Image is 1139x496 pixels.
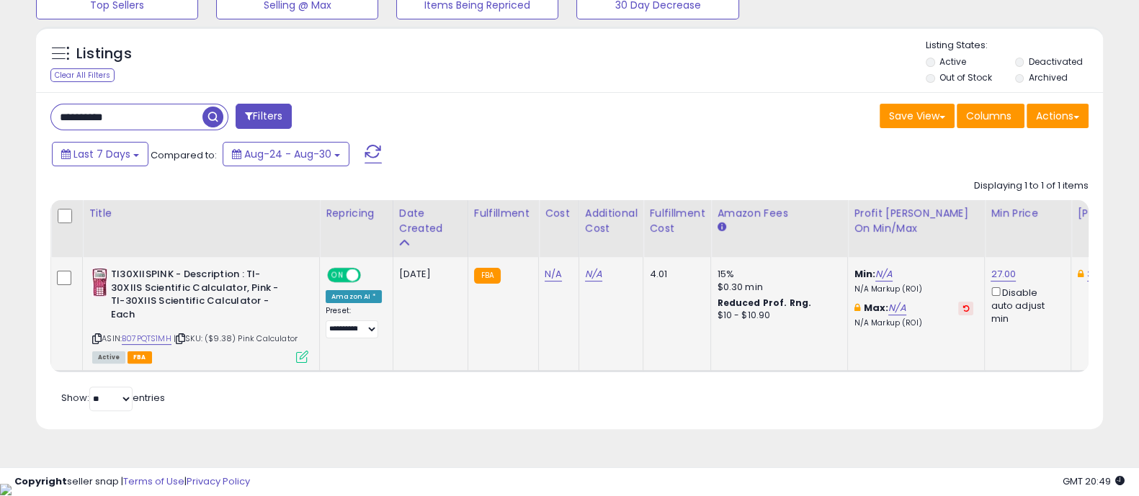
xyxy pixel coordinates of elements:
span: | SKU: ($9.38) Pink Calculator [174,333,298,344]
div: $10 - $10.90 [717,310,836,322]
div: Clear All Filters [50,68,115,82]
label: Archived [1028,71,1067,84]
div: $0.30 min [717,281,836,294]
p: Listing States: [926,39,1103,53]
div: [DATE] [399,268,457,281]
a: 32.99 [1087,267,1113,281]
a: N/A [875,267,893,281]
span: OFF [359,269,382,281]
span: Show: entries [61,391,165,405]
a: Terms of Use [123,474,184,488]
div: Displaying 1 to 1 of 1 items [974,179,1089,193]
button: Aug-24 - Aug-30 [223,142,349,166]
div: Additional Cost [585,206,638,236]
small: FBA [474,268,501,284]
span: 2025-09-7 20:49 GMT [1063,474,1125,488]
div: Amazon AI * [326,290,382,303]
a: B07PQTS1MH [122,333,171,345]
div: Title [89,206,313,221]
button: Save View [880,104,955,128]
h5: Listings [76,44,132,64]
label: Deactivated [1028,55,1082,68]
span: Compared to: [151,148,217,162]
button: Filters [236,104,292,129]
div: Amazon Fees [717,206,841,221]
a: N/A [888,301,906,315]
p: N/A Markup (ROI) [854,284,973,294]
b: TI30XIISPINK - Description : TI-30XIIS Scientific Calculator, Pink - TI-30XIIS Scientific Calcula... [111,268,286,325]
a: N/A [545,267,562,281]
div: 4.01 [649,268,700,281]
small: Amazon Fees. [717,221,725,234]
span: Aug-24 - Aug-30 [244,147,331,161]
div: Date Created [399,206,462,236]
div: ASIN: [92,268,308,361]
a: N/A [585,267,602,281]
div: Repricing [326,206,387,221]
span: FBA [128,351,152,364]
a: Privacy Policy [187,474,250,488]
div: Fulfillment Cost [649,206,705,236]
button: Last 7 Days [52,142,148,166]
button: Columns [957,104,1024,128]
b: Min: [854,267,875,281]
div: seller snap | | [14,475,250,489]
label: Out of Stock [939,71,992,84]
span: ON [329,269,347,281]
div: 15% [717,268,836,281]
label: Active [939,55,966,68]
b: Reduced Prof. Rng. [717,297,811,309]
b: Max: [864,301,889,315]
div: Cost [545,206,573,221]
div: Fulfillment [474,206,532,221]
button: Actions [1027,104,1089,128]
img: 41J8BaD4MPL._SL40_.jpg [92,268,107,297]
a: 27.00 [991,267,1016,281]
p: N/A Markup (ROI) [854,318,973,328]
div: Min Price [991,206,1065,221]
div: Preset: [326,306,382,338]
strong: Copyright [14,474,67,488]
div: Profit [PERSON_NAME] on Min/Max [854,206,978,236]
span: All listings currently available for purchase on Amazon [92,351,125,364]
span: Last 7 Days [73,147,130,161]
span: Columns [966,109,1011,123]
th: The percentage added to the cost of goods (COGS) that forms the calculator for Min & Max prices. [848,200,985,257]
div: Disable auto adjust min [991,284,1060,325]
